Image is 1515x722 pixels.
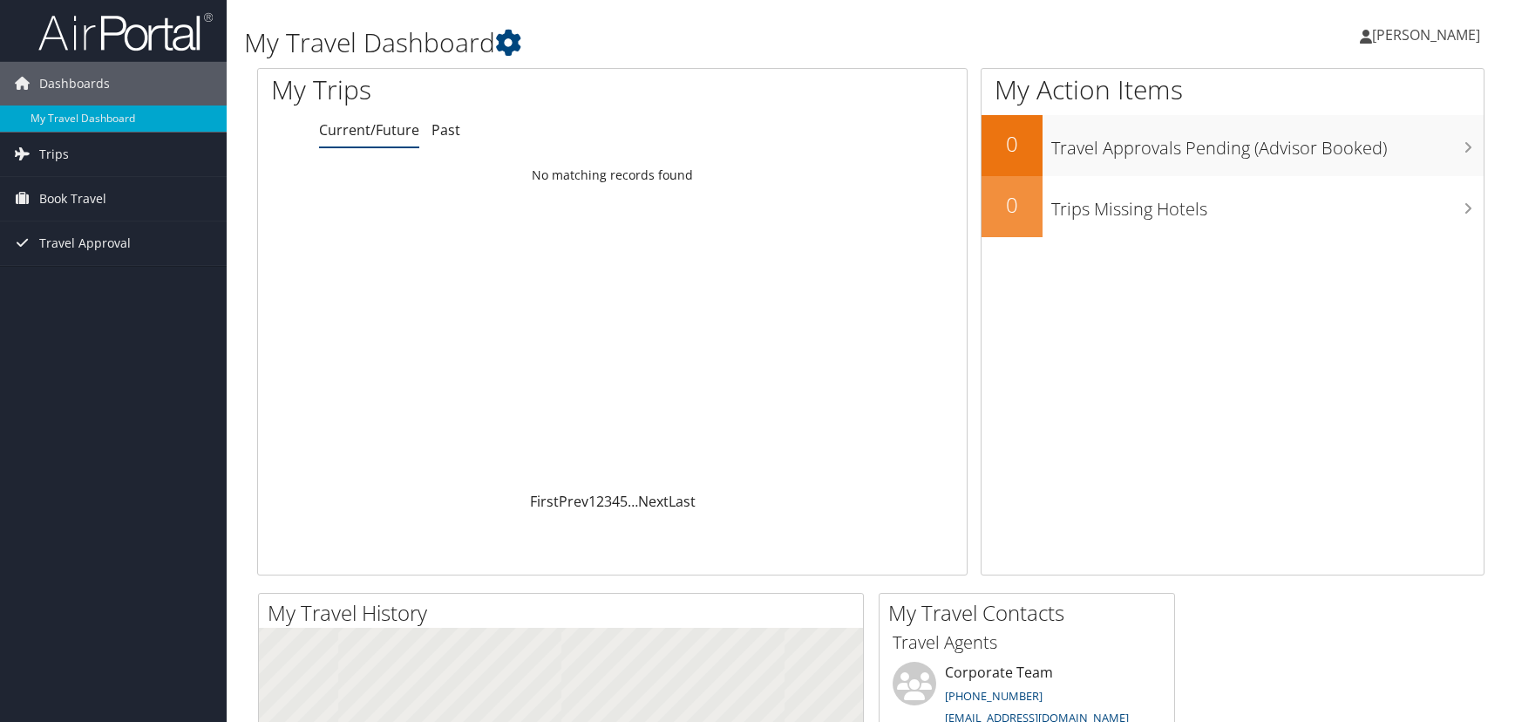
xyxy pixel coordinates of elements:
a: Prev [559,492,588,511]
h1: My Action Items [982,72,1484,108]
a: 5 [620,492,628,511]
span: … [628,492,638,511]
h2: 0 [982,190,1043,220]
a: Current/Future [319,120,419,140]
a: Past [431,120,460,140]
a: 2 [596,492,604,511]
span: [PERSON_NAME] [1372,25,1480,44]
h1: My Trips [271,72,658,108]
span: Book Travel [39,177,106,221]
a: 0Travel Approvals Pending (Advisor Booked) [982,115,1484,176]
td: No matching records found [258,160,967,191]
a: Last [669,492,696,511]
span: Trips [39,133,69,176]
h3: Travel Agents [893,630,1161,655]
h3: Travel Approvals Pending (Advisor Booked) [1051,127,1484,160]
span: Travel Approval [39,221,131,265]
a: 3 [604,492,612,511]
a: First [530,492,559,511]
h1: My Travel Dashboard [244,24,1080,61]
h2: My Travel History [268,598,863,628]
a: 1 [588,492,596,511]
h2: My Travel Contacts [888,598,1174,628]
a: Next [638,492,669,511]
a: [PERSON_NAME] [1360,9,1498,61]
a: 0Trips Missing Hotels [982,176,1484,237]
h3: Trips Missing Hotels [1051,188,1484,221]
a: 4 [612,492,620,511]
span: Dashboards [39,62,110,106]
a: [PHONE_NUMBER] [945,688,1043,704]
h2: 0 [982,129,1043,159]
img: airportal-logo.png [38,11,213,52]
